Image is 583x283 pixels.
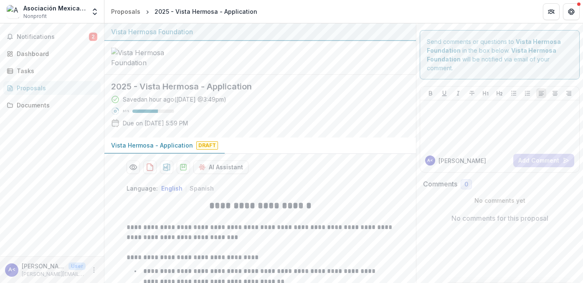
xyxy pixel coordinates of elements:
[563,3,580,20] button: Get Help
[8,267,15,273] div: Alejandra Romero <alejandra.romero@amextra.org>
[7,5,20,18] img: Asociación Mexicana de Transformación Rural y Urbana A.C (Amextra, Inc.)
[536,88,546,98] button: Align Left
[111,141,193,150] p: Vista Hermosa - Application
[196,141,218,150] span: Draft
[111,7,140,16] div: Proposals
[23,13,47,20] span: Nonprofit
[155,7,257,16] div: 2025 - Vista Hermosa - Application
[89,33,97,41] span: 2
[111,48,195,68] img: Vista Hermosa Foundation
[127,161,140,174] button: Preview d880e70f-07f2-408a-8b3a-ab6d14e4e013-0.pdf
[23,4,86,13] div: Asociación Mexicana de Transformación Rural y Urbana A.C (Amextra, Inc.)
[111,82,396,92] h2: 2025 - Vista Hermosa - Application
[420,30,580,79] div: Send comments or questions to in the box below. will be notified via email of your comment.
[89,3,101,20] button: Open entity switcher
[3,81,101,95] a: Proposals
[509,88,519,98] button: Bullet List
[160,161,173,174] button: download-proposal
[543,3,560,20] button: Partners
[423,196,576,205] p: No comments yet
[193,161,248,174] button: AI Assistant
[3,98,101,112] a: Documents
[17,49,94,58] div: Dashboard
[494,88,504,98] button: Heading 2
[123,95,226,104] div: Saved an hour ago ( [DATE] @ 3:49pm )
[123,108,129,114] p: 61 %
[3,30,101,43] button: Notifications2
[17,66,94,75] div: Tasks
[22,262,65,270] p: [PERSON_NAME] <[PERSON_NAME][EMAIL_ADDRESS][PERSON_NAME][DOMAIN_NAME]>
[89,265,99,275] button: More
[17,101,94,110] div: Documents
[426,88,436,98] button: Bold
[22,270,86,278] p: [PERSON_NAME][EMAIL_ADDRESS][PERSON_NAME][DOMAIN_NAME]
[439,156,486,165] p: [PERSON_NAME]
[564,88,574,98] button: Align Right
[177,161,190,174] button: download-proposal
[111,27,409,37] div: Vista Hermosa Foundation
[190,185,214,192] button: Spanish
[464,181,468,188] span: 0
[522,88,532,98] button: Ordered List
[108,5,144,18] a: Proposals
[108,5,261,18] nav: breadcrumb
[17,84,94,92] div: Proposals
[427,158,433,163] div: Alejandra Romero <alejandra.romero@amextra.org>
[513,154,574,167] button: Add Comment
[68,263,86,270] p: User
[143,161,157,174] button: download-proposal
[3,64,101,78] a: Tasks
[17,33,89,41] span: Notifications
[481,88,491,98] button: Heading 1
[423,180,457,188] h2: Comments
[467,88,477,98] button: Strike
[161,185,183,192] button: English
[439,88,449,98] button: Underline
[3,47,101,61] a: Dashboard
[550,88,560,98] button: Align Center
[453,88,463,98] button: Italicize
[123,119,188,127] p: Due on [DATE] 5:59 PM
[127,184,158,193] p: Language:
[451,213,548,223] p: No comments for this proposal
